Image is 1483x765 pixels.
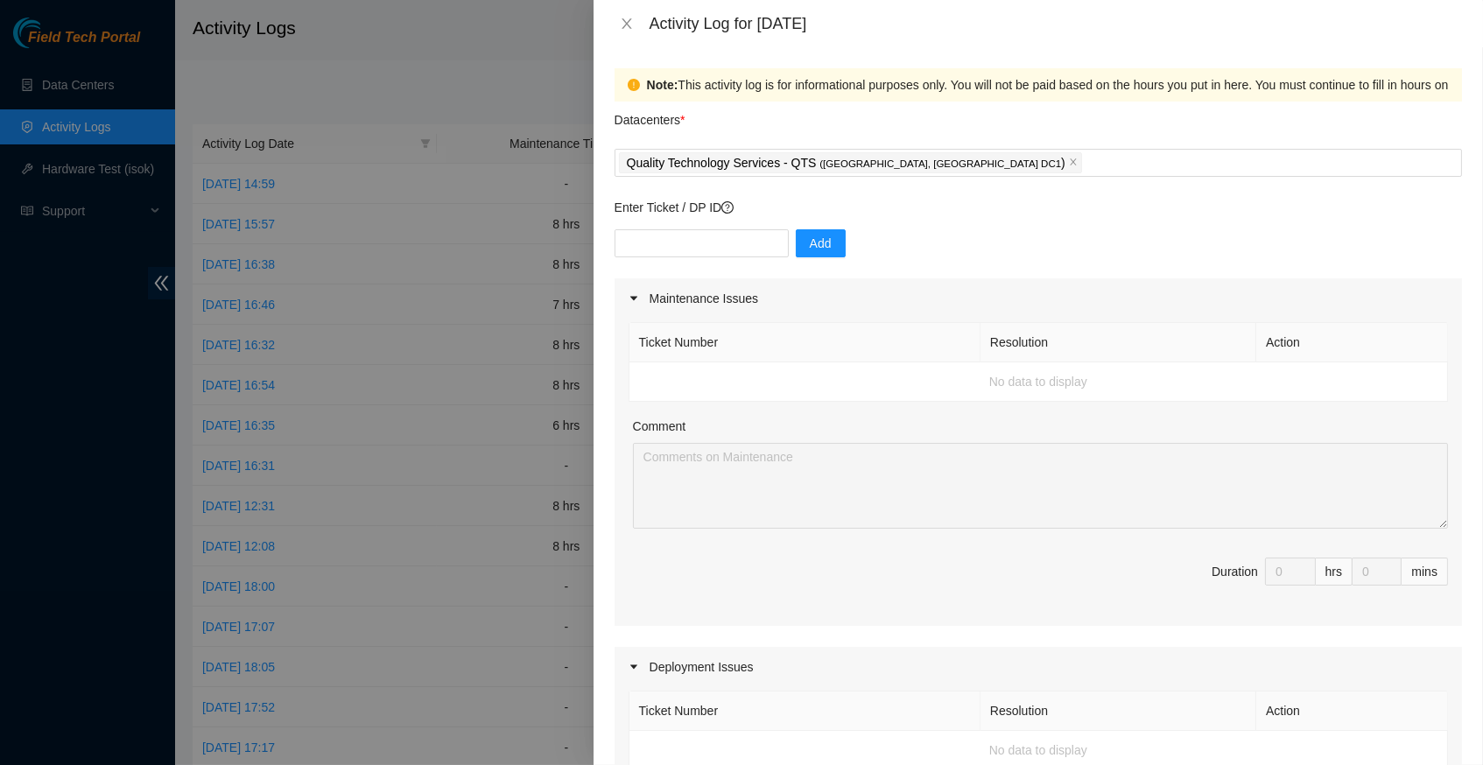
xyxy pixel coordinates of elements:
th: Action [1256,691,1448,731]
div: mins [1402,558,1448,586]
span: exclamation-circle [628,79,640,91]
span: close [620,17,634,31]
td: No data to display [629,362,1448,402]
th: Resolution [980,323,1256,362]
label: Comment [633,417,686,436]
p: Enter Ticket / DP ID [615,198,1462,217]
th: Resolution [980,691,1256,731]
span: ( [GEOGRAPHIC_DATA], [GEOGRAPHIC_DATA] DC1 [819,158,1061,169]
span: question-circle [721,201,734,214]
div: Deployment Issues [615,647,1462,687]
button: Close [615,16,639,32]
th: Action [1256,323,1448,362]
div: Duration [1212,562,1258,581]
div: Activity Log for [DATE] [650,14,1462,33]
button: Add [796,229,846,257]
span: caret-right [629,293,639,304]
span: caret-right [629,662,639,672]
p: Quality Technology Services - QTS ) [627,153,1065,173]
div: Maintenance Issues [615,278,1462,319]
p: Datacenters [615,102,685,130]
textarea: Comment [633,443,1448,529]
div: hrs [1316,558,1353,586]
span: Add [810,234,832,253]
strong: Note: [647,75,678,95]
th: Ticket Number [629,323,980,362]
th: Ticket Number [629,691,980,731]
span: close [1069,158,1078,168]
